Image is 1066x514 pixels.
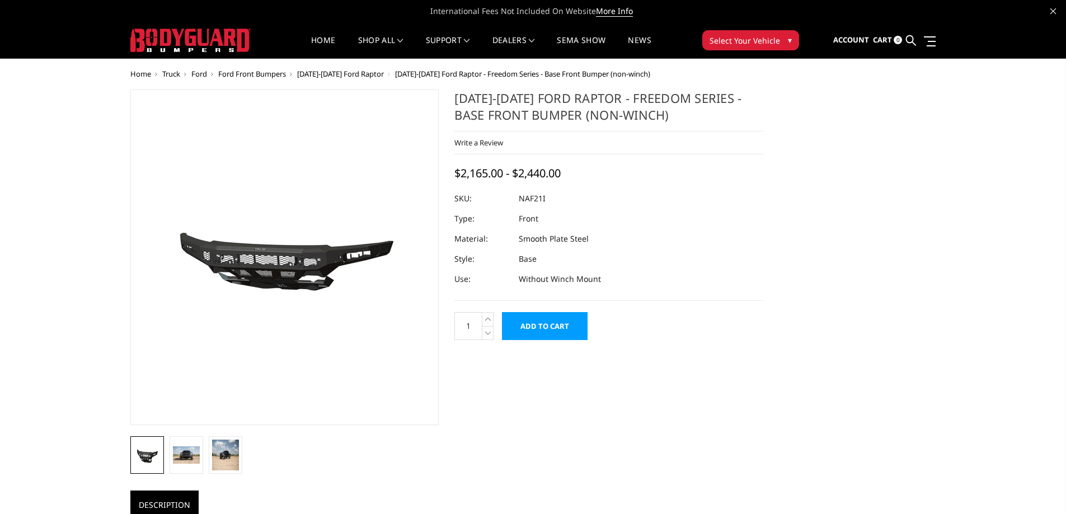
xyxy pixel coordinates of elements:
[628,36,651,58] a: News
[212,440,239,470] img: 2021-2025 Ford Raptor - Freedom Series - Base Front Bumper (non-winch)
[833,35,869,45] span: Account
[144,192,424,323] img: 2021-2025 Ford Raptor - Freedom Series - Base Front Bumper (non-winch)
[162,69,180,79] a: Truck
[454,188,510,209] dt: SKU:
[519,269,601,289] dd: Without Winch Mount
[873,25,902,55] a: Cart 0
[130,69,151,79] a: Home
[218,69,286,79] a: Ford Front Bumpers
[519,249,537,269] dd: Base
[297,69,384,79] a: [DATE]-[DATE] Ford Raptor
[710,35,780,46] span: Select Your Vehicle
[519,188,546,209] dd: NAF21I
[873,35,892,45] span: Cart
[173,446,200,464] img: 2021-2025 Ford Raptor - Freedom Series - Base Front Bumper (non-winch)
[454,229,510,249] dt: Material:
[134,440,161,470] img: 2021-2025 Ford Raptor - Freedom Series - Base Front Bumper (non-winch)
[454,166,561,181] span: $2,165.00 - $2,440.00
[454,209,510,229] dt: Type:
[454,89,763,131] h1: [DATE]-[DATE] Ford Raptor - Freedom Series - Base Front Bumper (non-winch)
[702,30,799,50] button: Select Your Vehicle
[358,36,403,58] a: shop all
[454,249,510,269] dt: Style:
[788,34,792,46] span: ▾
[519,229,589,249] dd: Smooth Plate Steel
[130,89,439,425] a: 2021-2025 Ford Raptor - Freedom Series - Base Front Bumper (non-winch)
[519,209,538,229] dd: Front
[454,138,503,148] a: Write a Review
[557,36,605,58] a: SEMA Show
[454,269,510,289] dt: Use:
[130,29,251,52] img: BODYGUARD BUMPERS
[311,36,335,58] a: Home
[894,36,902,44] span: 0
[596,6,633,17] a: More Info
[492,36,535,58] a: Dealers
[395,69,650,79] span: [DATE]-[DATE] Ford Raptor - Freedom Series - Base Front Bumper (non-winch)
[426,36,470,58] a: Support
[191,69,207,79] a: Ford
[502,312,588,340] input: Add to Cart
[833,25,869,55] a: Account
